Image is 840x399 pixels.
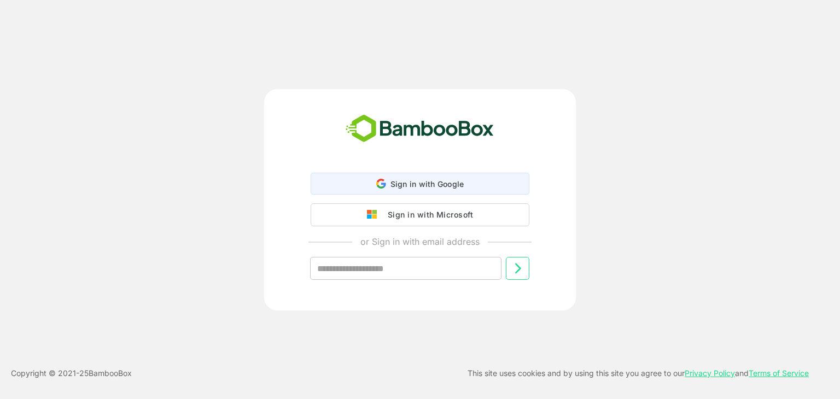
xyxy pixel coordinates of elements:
button: Sign in with Microsoft [311,203,529,226]
div: Sign in with Google [311,173,529,195]
img: google [367,210,382,220]
div: Sign in with Microsoft [382,208,473,222]
p: Copyright © 2021- 25 BambooBox [11,367,132,380]
p: or Sign in with email address [360,235,480,248]
a: Privacy Policy [685,368,735,378]
a: Terms of Service [749,368,809,378]
span: Sign in with Google [390,179,464,189]
p: This site uses cookies and by using this site you agree to our and [468,367,809,380]
img: bamboobox [340,111,500,147]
